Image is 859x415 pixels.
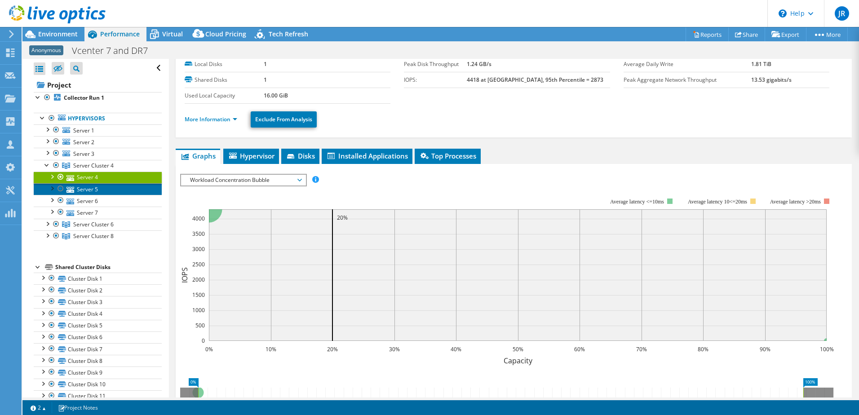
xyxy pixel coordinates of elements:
span: Virtual [162,30,183,38]
h1: Vcenter 7 and DR7 [68,46,162,56]
a: Server 3 [34,148,162,159]
a: Server 2 [34,136,162,148]
b: 1.24 GB/s [467,60,491,68]
span: Hypervisor [228,151,275,160]
a: Project Notes [52,402,104,413]
span: Installed Applications [326,151,408,160]
span: Server Cluster 4 [73,162,114,169]
text: 2500 [192,260,205,268]
a: Server 4 [34,172,162,183]
span: Workload Concentration Bubble [186,175,301,185]
a: Server 7 [34,207,162,218]
a: Hypervisors [34,113,162,124]
b: 13.53 gigabits/s [751,76,792,84]
span: Server 1 [73,127,94,134]
text: 100% [819,345,833,353]
span: Anonymous [29,45,63,55]
label: Peak Aggregate Network Throughput [624,75,751,84]
text: 1500 [192,291,205,299]
span: Graphs [180,151,216,160]
text: 3000 [192,245,205,253]
label: Average Daily Write [624,60,751,69]
text: Capacity [503,356,532,366]
text: 60% [574,345,585,353]
div: Shared Cluster Disks [55,262,162,273]
label: Peak Disk Throughput [404,60,466,69]
a: Server Cluster 8 [34,230,162,242]
a: Server Cluster 6 [34,219,162,230]
a: Cluster Disk 3 [34,296,162,308]
a: Server 1 [34,124,162,136]
span: JR [835,6,849,21]
span: Cloud Pricing [205,30,246,38]
a: Cluster Disk 10 [34,379,162,390]
tspan: Average latency 10<=20ms [688,199,747,205]
span: Environment [38,30,78,38]
text: 1000 [192,306,205,314]
tspan: Average latency <=10ms [610,199,664,205]
span: Server 2 [73,138,94,146]
text: 20% [327,345,338,353]
a: Project [34,78,162,92]
a: Export [765,27,806,41]
a: Exclude From Analysis [251,111,317,128]
text: 40% [451,345,461,353]
span: Server Cluster 8 [73,232,114,240]
text: 70% [636,345,647,353]
label: Used Local Capacity [185,91,264,100]
a: More Information [185,115,237,123]
a: Cluster Disk 4 [34,308,162,320]
text: 2000 [192,276,205,283]
text: 20% [337,214,348,221]
b: 1 [264,60,267,68]
text: 0 [202,337,205,344]
text: 50% [513,345,523,353]
b: 1 [264,76,267,84]
a: More [806,27,848,41]
span: Performance [100,30,140,38]
text: 30% [389,345,400,353]
span: Server 3 [73,150,94,158]
a: Cluster Disk 2 [34,284,162,296]
a: Reports [686,27,729,41]
text: 0% [205,345,213,353]
b: 4418 at [GEOGRAPHIC_DATA], 95th Percentile = 2873 [467,76,603,84]
a: Cluster Disk 8 [34,355,162,366]
text: 80% [698,345,708,353]
b: 16.00 GiB [264,92,288,99]
a: Server Cluster 4 [34,160,162,172]
b: Collector Run 1 [64,94,104,102]
a: Server 6 [34,195,162,207]
svg: \n [779,9,787,18]
a: Server 5 [34,183,162,195]
a: Cluster Disk 6 [34,331,162,343]
label: Local Disks [185,60,264,69]
b: 1.81 TiB [751,60,771,68]
text: 90% [760,345,770,353]
a: Cluster Disk 7 [34,343,162,355]
text: Average latency >20ms [770,199,821,205]
label: Shared Disks [185,75,264,84]
text: 3500 [192,230,205,238]
span: Top Processes [419,151,476,160]
a: 2 [24,402,52,413]
text: 500 [195,322,205,329]
span: Server Cluster 6 [73,221,114,228]
a: Cluster Disk 11 [34,390,162,402]
span: Tech Refresh [269,30,308,38]
label: IOPS: [404,75,466,84]
span: Disks [286,151,315,160]
a: Collector Run 1 [34,92,162,104]
text: 4000 [192,215,205,222]
text: IOPS [180,267,190,283]
a: Share [728,27,765,41]
text: 10% [266,345,276,353]
a: Cluster Disk 5 [34,320,162,331]
a: Cluster Disk 1 [34,273,162,284]
a: Cluster Disk 9 [34,366,162,378]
